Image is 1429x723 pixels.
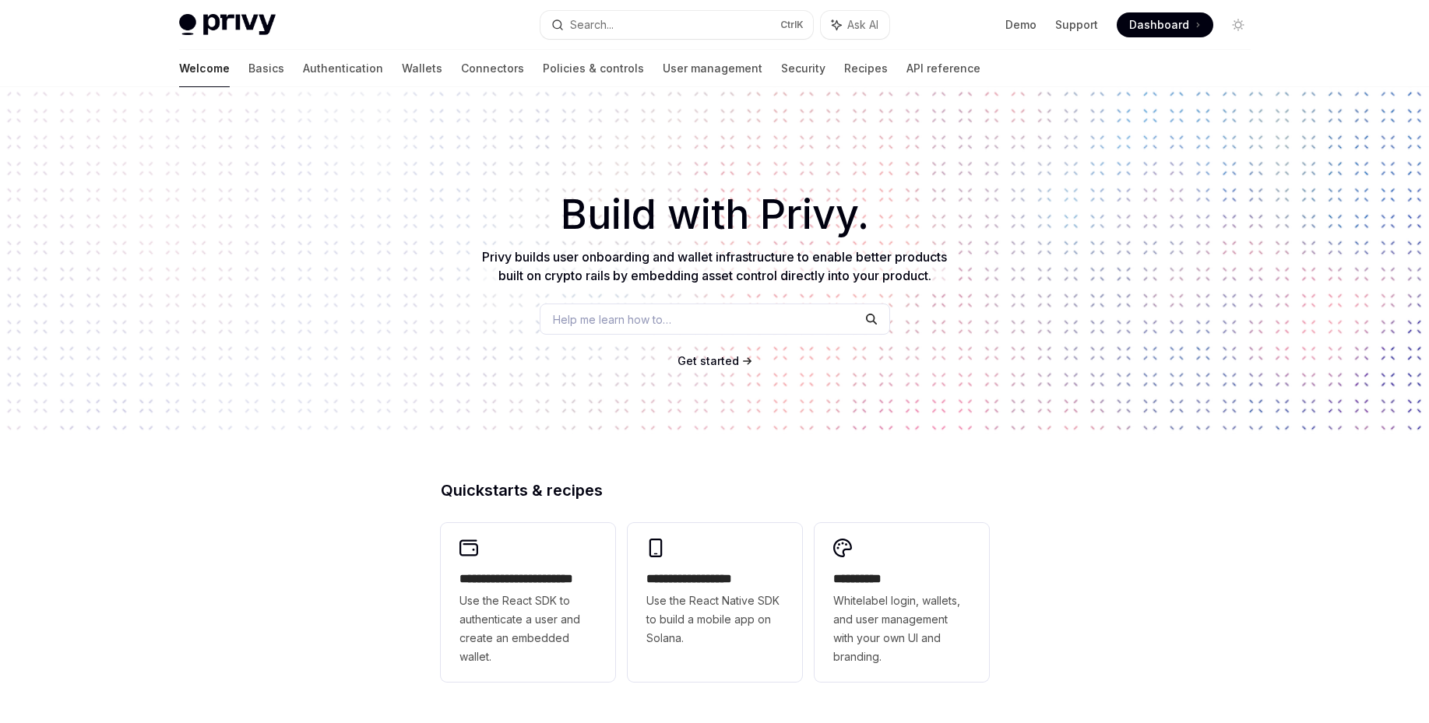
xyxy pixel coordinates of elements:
[678,354,739,367] span: Get started
[678,353,739,369] a: Get started
[821,11,889,39] button: Ask AI
[248,50,284,87] a: Basics
[833,591,970,666] span: Whitelabel login, wallets, and user management with your own UI and branding.
[553,311,671,328] span: Help me learn how to…
[303,50,383,87] a: Authentication
[179,14,276,36] img: light logo
[540,11,813,39] button: Search...CtrlK
[543,50,644,87] a: Policies & controls
[628,523,802,682] a: **** **** **** ***Use the React Native SDK to build a mobile app on Solana.
[1226,12,1251,37] button: Toggle dark mode
[459,591,597,666] span: Use the React SDK to authenticate a user and create an embedded wallet.
[570,16,614,34] div: Search...
[780,19,804,31] span: Ctrl K
[482,249,947,283] span: Privy builds user onboarding and wallet infrastructure to enable better products built on crypto ...
[815,523,989,682] a: **** *****Whitelabel login, wallets, and user management with your own UI and branding.
[179,50,230,87] a: Welcome
[847,17,878,33] span: Ask AI
[441,483,603,498] span: Quickstarts & recipes
[781,50,825,87] a: Security
[663,50,762,87] a: User management
[1005,17,1037,33] a: Demo
[1129,17,1189,33] span: Dashboard
[561,201,869,229] span: Build with Privy.
[844,50,888,87] a: Recipes
[646,591,783,648] span: Use the React Native SDK to build a mobile app on Solana.
[906,50,980,87] a: API reference
[1117,12,1213,37] a: Dashboard
[402,50,442,87] a: Wallets
[1055,17,1098,33] a: Support
[461,50,524,87] a: Connectors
